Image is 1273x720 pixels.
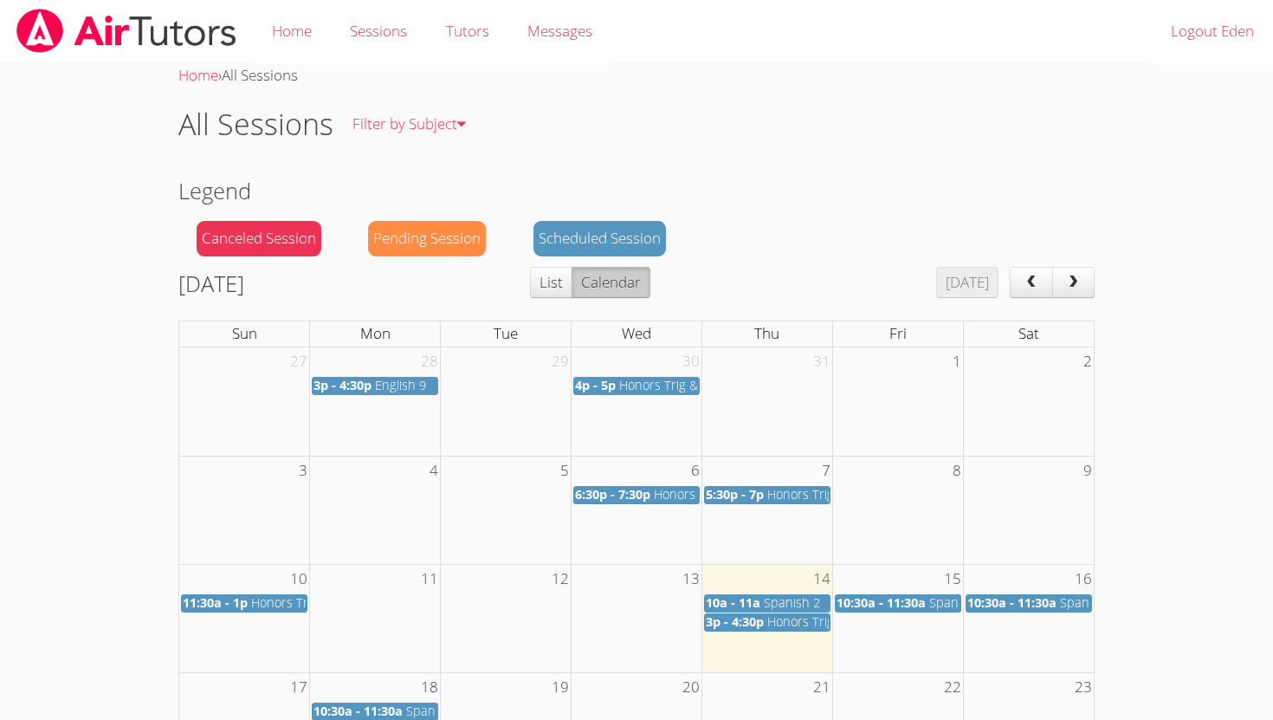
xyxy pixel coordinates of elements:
span: Thu [754,323,779,343]
span: 29 [550,347,571,376]
button: Calendar [572,267,650,298]
a: 5:30p - 7p Honors Trig & Algebra II [704,486,830,504]
span: Wed [622,323,651,343]
a: 10:30a - 11:30a Spanish 2 [966,594,1092,613]
span: 10:30a - 11:30a [313,703,403,719]
span: 17 [288,673,309,702]
span: 10a - 11a [706,594,760,611]
span: 3p - 4:30p [313,377,372,393]
span: Spanish 2 [406,703,462,719]
h1: All Sessions [178,102,333,146]
a: 4p - 5p Honors Trig & Algebra II [573,377,700,395]
span: Sun [232,323,257,343]
span: 15 [942,565,963,594]
span: 23 [1073,673,1094,702]
a: 10:30a - 11:30a Spanish 2 [835,594,961,613]
a: 6:30p - 7:30p Honors Trig & Algebra II [573,486,700,504]
span: 7 [820,457,832,485]
span: Honors Trig & Algebra II [619,377,756,393]
span: 1 [951,347,963,376]
span: 10:30a - 11:30a [967,594,1057,611]
a: Home [178,65,218,85]
button: List [530,267,572,298]
span: 31 [811,347,832,376]
span: 4p - 5p [575,377,616,393]
h2: Legend [178,174,1095,207]
div: Pending Session [368,221,486,256]
span: 21 [811,673,832,702]
span: 8 [951,457,963,485]
span: 6 [689,457,701,485]
button: [DATE] [936,267,998,298]
span: 10 [288,565,309,594]
a: 3p - 4:30p Honors Trig & Algebra II [704,613,830,632]
div: Scheduled Session [533,221,666,256]
span: 4 [428,457,440,485]
button: next [1052,267,1095,298]
span: 30 [681,347,701,376]
span: Mon [360,323,391,343]
a: 11:30a - 1p Honors Trig & Algebra II [181,594,307,613]
span: 11:30a - 1p [183,594,248,611]
button: prev [1010,267,1053,298]
span: 19 [550,673,571,702]
span: Spanish 2 [1060,594,1116,611]
span: 20 [681,673,701,702]
img: airtutors_banner-c4298cdbf04f3fff15de1276eac7730deb9818008684d7c2e4769d2f7ddbe033.png [15,9,238,53]
span: 10:30a - 11:30a [837,594,926,611]
span: Messages [527,21,592,41]
span: Tue [494,323,518,343]
span: 18 [419,673,440,702]
span: 3p - 4:30p [706,613,764,630]
span: 6:30p - 7:30p [575,486,650,503]
span: Fri [889,323,907,343]
span: All Sessions [222,65,298,85]
span: 16 [1073,565,1094,594]
span: Honors Trig & Algebra II [767,486,904,503]
span: Honors Trig & Algebra II [654,486,791,503]
span: Honors Trig & Algebra II [251,594,388,611]
span: 14 [811,565,832,594]
span: Spanish 2 [929,594,985,611]
a: 10a - 11a Spanish 2 [704,594,830,613]
span: 2 [1082,347,1094,376]
span: Sat [1018,323,1039,343]
span: 11 [419,565,440,594]
span: 9 [1082,457,1094,485]
span: 28 [419,347,440,376]
span: 22 [942,673,963,702]
div: › [178,63,1095,88]
span: 3 [297,457,309,485]
a: Filter by Subject [333,93,485,156]
div: Canceled Session [197,221,321,256]
a: 3p - 4:30p English 9 [312,377,438,395]
span: 27 [288,347,309,376]
span: 5:30p - 7p [706,486,764,503]
span: 12 [550,565,571,594]
span: Honors Trig & Algebra II [767,613,904,630]
span: 5 [559,457,571,485]
h2: [DATE] [178,267,244,300]
span: Spanish 2 [764,594,820,611]
span: 13 [681,565,701,594]
span: English 9 [375,377,426,393]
